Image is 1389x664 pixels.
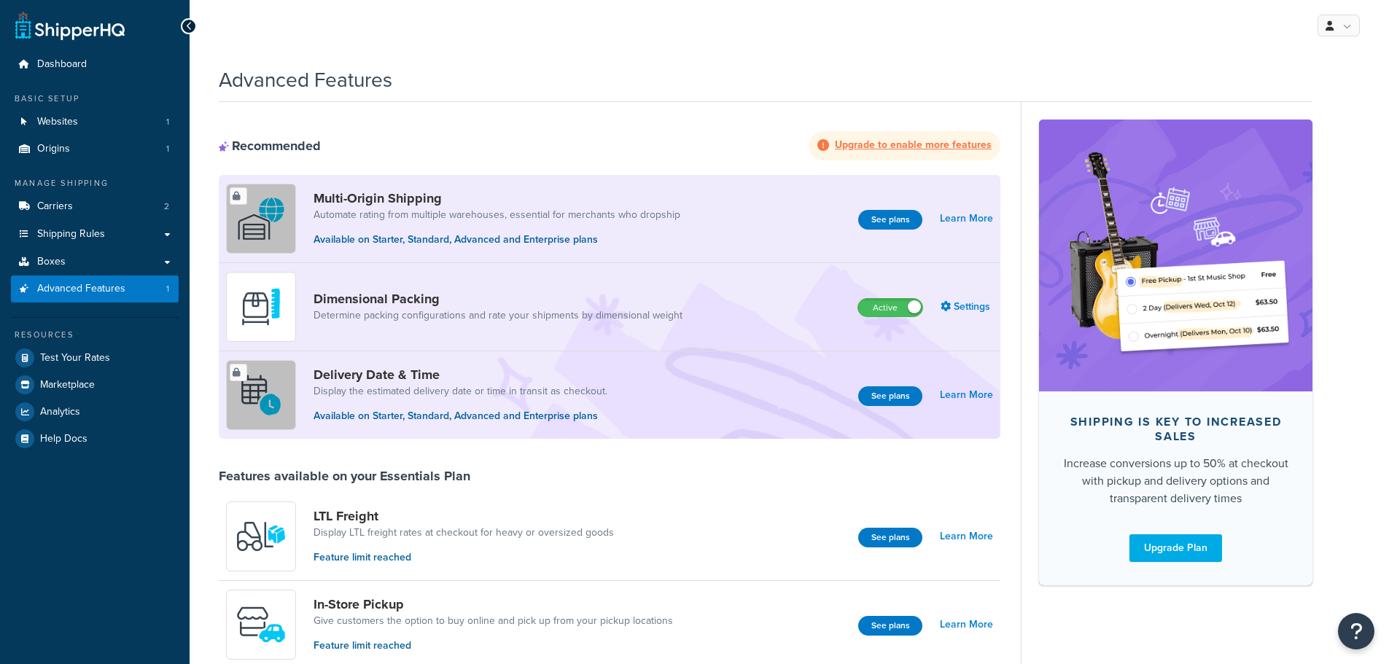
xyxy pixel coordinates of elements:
[11,276,179,302] li: Advanced Features
[940,208,993,229] a: Learn More
[1338,613,1374,649] button: Open Resource Center
[1062,415,1289,444] div: Shipping is key to increased sales
[219,468,470,484] div: Features available on your Essentials Plan
[314,208,680,222] a: Automate rating from multiple warehouses, essential for merchants who dropship
[314,232,680,248] p: Available on Starter, Standard, Advanced and Enterprise plans
[835,137,992,152] strong: Upgrade to enable more features
[314,508,614,524] a: LTL Freight
[11,136,179,163] li: Origins
[940,614,993,635] a: Learn More
[236,281,287,332] img: DTVBYsAAAAAASUVORK5CYII=
[314,291,682,307] a: Dimensional Packing
[314,614,673,628] a: Give customers the option to buy online and pick up from your pickup locations
[219,66,392,94] h1: Advanced Features
[11,136,179,163] a: Origins1
[314,550,614,566] p: Feature limit reached
[236,599,287,650] img: wfgcfpwTIucLEAAAAASUVORK5CYII=
[858,299,922,316] label: Active
[219,138,321,154] div: Recommended
[236,511,287,562] img: y79ZsPf0fXUFUhFXDzUgf+ktZg5F2+ohG75+v3d2s1D9TjoU8PiyCIluIjV41seZevKCRuEjTPPOKHJsQcmKCXGdfprl3L4q7...
[37,256,66,268] span: Boxes
[941,297,993,317] a: Settings
[314,596,673,612] a: In-Store Pickup
[858,528,922,547] button: See plans
[37,116,78,128] span: Websites
[1129,534,1222,562] a: Upgrade Plan
[166,143,169,155] span: 1
[11,109,179,136] li: Websites
[166,116,169,128] span: 1
[37,228,105,241] span: Shipping Rules
[940,385,993,405] a: Learn More
[11,109,179,136] a: Websites1
[11,193,179,220] li: Carriers
[858,616,922,636] button: See plans
[40,379,95,391] span: Marketplace
[37,283,125,295] span: Advanced Features
[11,221,179,248] a: Shipping Rules
[314,408,607,424] p: Available on Starter, Standard, Advanced and Enterprise plans
[37,143,70,155] span: Origins
[858,386,922,406] button: See plans
[11,93,179,105] div: Basic Setup
[40,352,110,364] span: Test Your Rates
[314,526,614,540] a: Display LTL freight rates at checkout for heavy or oversized goods
[164,200,169,213] span: 2
[37,58,87,71] span: Dashboard
[11,426,179,452] a: Help Docs
[11,399,179,425] a: Analytics
[11,249,179,276] a: Boxes
[166,283,169,295] span: 1
[11,51,179,78] a: Dashboard
[940,526,993,547] a: Learn More
[11,276,179,302] a: Advanced Features1
[858,210,922,230] button: See plans
[1062,455,1289,507] div: Increase conversions up to 50% at checkout with pickup and delivery options and transparent deliv...
[11,372,179,398] a: Marketplace
[314,308,682,323] a: Determine packing configurations and rate your shipments by dimensional weight
[40,406,80,418] span: Analytics
[314,384,607,399] a: Display the estimated delivery date or time in transit as checkout.
[1061,141,1291,370] img: feature-image-bc-upgrade-63323b7e0001f74ee9b4b6549f3fc5de0323d87a30a5703426337501b3dadfb7.png
[37,200,73,213] span: Carriers
[11,193,179,220] a: Carriers2
[40,433,87,445] span: Help Docs
[11,345,179,371] a: Test Your Rates
[314,190,680,206] a: Multi-Origin Shipping
[11,177,179,190] div: Manage Shipping
[11,329,179,341] div: Resources
[314,638,673,654] p: Feature limit reached
[314,367,607,383] a: Delivery Date & Time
